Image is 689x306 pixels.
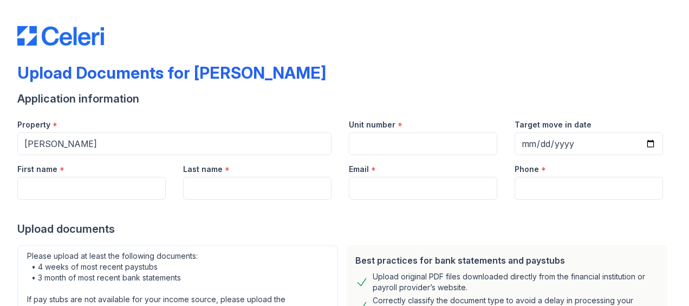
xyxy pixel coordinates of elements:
[183,164,223,175] label: Last name
[373,271,659,293] div: Upload original PDF files downloaded directly from the financial institution or payroll provider’...
[17,26,104,46] img: CE_Logo_Blue-a8612792a0a2168367f1c8372b55b34899dd931a85d93a1a3d3e32e68fde9ad4.png
[17,221,672,237] div: Upload documents
[17,91,672,106] div: Application information
[17,164,57,175] label: First name
[17,119,50,130] label: Property
[349,164,369,175] label: Email
[515,164,539,175] label: Phone
[355,254,659,267] div: Best practices for bank statements and paystubs
[349,119,395,130] label: Unit number
[17,63,326,82] div: Upload Documents for [PERSON_NAME]
[515,119,591,130] label: Target move in date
